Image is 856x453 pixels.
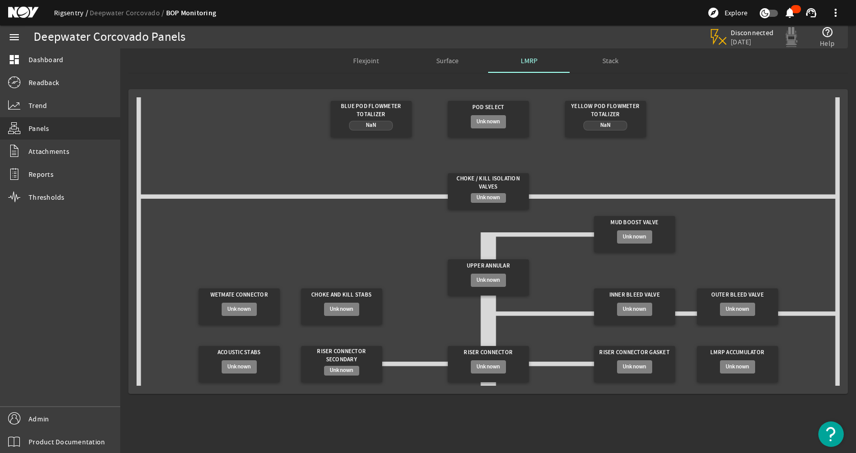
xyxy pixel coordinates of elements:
div: Choke And Kill Stabs [305,288,378,303]
div: LMRP Accumulator [701,346,774,360]
span: Unknown [726,304,750,314]
div: Riser Connector Gasket [598,346,671,360]
a: Rigsentry [54,8,90,17]
div: Riser Connector Secondary [305,346,378,366]
div: Pod Select [452,101,525,115]
div: Yellow Pod Flowmeter Totalizer [569,101,642,121]
span: Surface [436,57,459,64]
div: MUD Boost Valve [598,216,671,230]
span: Product Documentation [29,437,105,447]
span: NaN [600,121,611,129]
button: more_vert [823,1,848,25]
div: Acoustic Stabs [203,346,276,360]
div: Outer Bleed Valve [701,288,774,303]
span: Unknown [330,304,354,314]
mat-icon: explore [707,7,719,19]
span: Unknown [476,193,500,203]
div: Riser Connector [452,346,525,360]
a: Deepwater Corcovado [90,8,166,17]
span: Panels [29,123,49,134]
span: Help [820,38,835,48]
button: Explore [703,5,752,21]
span: Reports [29,169,53,179]
span: [DATE] [731,37,774,46]
span: Unknown [330,365,354,376]
span: Unknown [726,362,750,372]
span: Trend [29,100,47,111]
mat-icon: support_agent [805,7,817,19]
mat-icon: dashboard [8,54,20,66]
mat-icon: help_outline [821,26,834,38]
div: Wetmate Connector [203,288,276,303]
span: Unknown [623,304,647,314]
div: Inner Bleed Valve [598,288,671,303]
div: Deepwater Corcovado Panels [34,32,186,42]
span: Unknown [623,232,647,242]
span: Dashboard [29,55,63,65]
mat-icon: notifications [784,7,796,19]
span: Readback [29,77,59,88]
div: Blue Pod Flowmeter Totalizer [335,101,408,121]
span: Flexjoint [353,57,379,64]
mat-icon: menu [8,31,20,43]
div: Upper Annular [452,259,525,274]
span: Attachments [29,146,69,156]
img: Graypod.svg [781,27,801,47]
span: Unknown [476,362,500,372]
span: Thresholds [29,192,65,202]
span: Unknown [227,304,251,314]
div: Choke / Kill Isolation Valves [452,173,525,193]
span: Disconnected [731,28,774,37]
span: Unknown [476,117,500,127]
span: Admin [29,414,49,424]
button: Open Resource Center [818,421,844,447]
span: Explore [725,8,747,18]
span: Unknown [476,275,500,285]
span: Unknown [623,362,647,372]
span: LMRP [521,57,538,64]
a: BOP Monitoring [166,8,217,18]
span: Stack [602,57,619,64]
span: Unknown [227,362,251,372]
span: NaN [366,121,377,129]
